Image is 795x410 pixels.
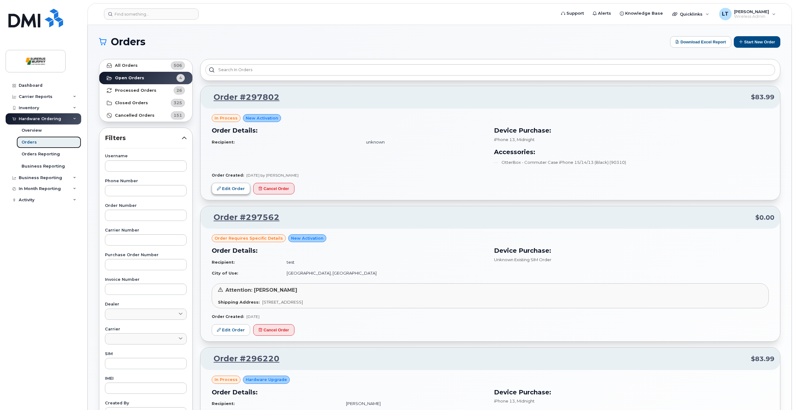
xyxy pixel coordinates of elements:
button: Start New Order [734,36,780,48]
h3: Device Purchase: [494,126,769,135]
strong: Recipient: [212,401,235,406]
td: unknown [360,137,486,148]
label: Purchase Order Number [105,253,187,257]
td: [PERSON_NAME] [340,398,486,409]
strong: Processed Orders [115,88,156,93]
strong: Recipient: [212,139,235,144]
span: Orders [111,37,146,46]
td: test [281,257,486,268]
strong: Order Created: [212,173,244,178]
label: Username [105,154,187,158]
label: Phone Number [105,179,187,183]
span: , Midnight [515,137,535,142]
span: Filters [105,134,182,143]
input: Search in orders [205,64,775,76]
span: [STREET_ADDRESS] [262,300,303,305]
label: Order Number [105,204,187,208]
h3: Accessories: [494,147,769,157]
label: Dealer [105,302,187,306]
button: Cancel Order [253,183,294,194]
td: [GEOGRAPHIC_DATA], [GEOGRAPHIC_DATA] [281,268,486,279]
strong: Open Orders [115,76,144,81]
span: Unknown Existing SIM Order [494,257,551,262]
a: Order #297802 [206,92,279,103]
span: 325 [174,100,182,106]
strong: City of Use: [212,271,238,276]
span: New Activation [246,115,278,121]
span: 4 [179,75,182,81]
label: IMEI [105,377,187,381]
span: iPhone 13 [494,137,515,142]
label: Carrier [105,327,187,331]
button: Download Excel Report [670,36,731,48]
span: 506 [174,62,182,68]
h3: Device Purchase: [494,388,769,397]
label: Invoice Number [105,278,187,282]
span: iPhone 13 [494,398,515,403]
h3: Order Details: [212,126,486,135]
span: New Activation [291,235,323,241]
span: Hardware Upgrade [246,377,287,383]
a: All Orders506 [99,59,192,72]
span: Order requires Specific details [215,235,283,241]
a: Closed Orders325 [99,97,192,109]
span: $83.99 [751,354,774,364]
h3: Order Details: [212,388,486,397]
a: Edit Order [212,183,250,194]
span: [DATE] [246,314,259,319]
a: Edit Order [212,324,250,336]
span: , Midnight [515,398,535,403]
a: Cancelled Orders151 [99,109,192,122]
label: Carrier Number [105,228,187,232]
span: Attention: [PERSON_NAME] [225,287,297,293]
span: $0.00 [755,213,774,222]
span: $83.99 [751,93,774,102]
span: in process [215,115,238,121]
a: Order #297562 [206,212,279,223]
strong: Shipping Address: [218,300,260,305]
span: 151 [174,112,182,118]
strong: Order Created: [212,314,244,319]
h3: Order Details: [212,246,486,255]
strong: Cancelled Orders [115,113,155,118]
span: 26 [176,87,182,93]
label: SIM [105,352,187,356]
span: in process [215,377,238,383]
button: Cancel Order [253,324,294,336]
strong: Recipient: [212,260,235,265]
a: Open Orders4 [99,72,192,84]
a: Order #296220 [206,353,279,364]
li: OtterBox - Commuter Case iPhone 15/14/13 (Black) (90310) [494,159,769,165]
strong: All Orders [115,63,138,68]
label: Created By [105,401,187,405]
a: Processed Orders26 [99,84,192,97]
span: [DATE] by [PERSON_NAME] [246,173,299,178]
strong: Closed Orders [115,100,148,105]
h3: Device Purchase: [494,246,769,255]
